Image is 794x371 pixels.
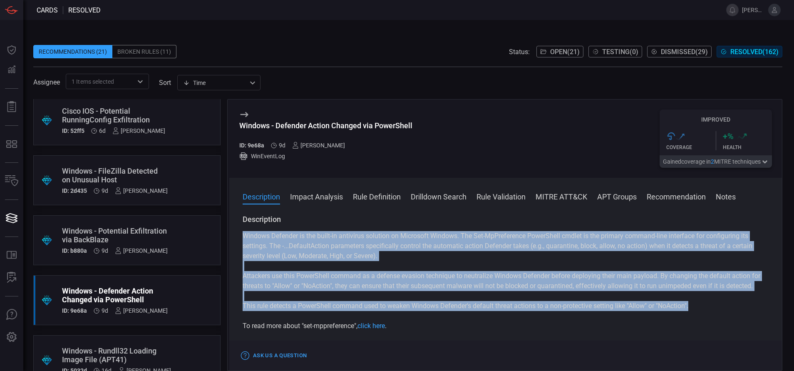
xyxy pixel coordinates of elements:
button: Open(21) [536,46,583,57]
span: Assignee [33,78,60,86]
div: WinEventLog [239,152,412,160]
button: Rule Catalog [2,245,22,265]
h5: ID: 52ff5 [62,127,84,134]
button: Gainedcoverage in2MITRE techniques [660,155,772,168]
button: Inventory [2,171,22,191]
button: Open [134,76,146,87]
div: Windows - FileZilla Detected on Unusual Host [62,167,168,184]
button: MITRE ATT&CK [536,191,587,201]
div: Health [723,144,772,150]
button: Rule Validation [476,191,526,201]
span: Status: [509,48,530,56]
span: [PERSON_NAME].[PERSON_NAME] [742,7,765,13]
span: Aug 24, 2025 8:50 AM [279,142,285,149]
div: Time [183,79,247,87]
h5: ID: b880a [62,247,87,254]
h5: Improved [660,116,772,123]
button: Cards [2,208,22,228]
button: Dismissed(29) [647,46,712,57]
div: Windows - Rundll32 Loading Image File (APT41) [62,346,171,364]
button: MITRE - Detection Posture [2,134,22,154]
div: Windows - Defender Action Changed via PowerShell [239,121,412,130]
div: Cisco IOS - Potential RunningConfig Exfiltration [62,107,165,124]
span: Aug 24, 2025 8:50 AM [102,187,108,194]
div: Windows - Defender Action Changed via PowerShell [62,286,168,304]
span: 1 Items selected [72,77,114,86]
button: Reports [2,97,22,117]
span: Resolved ( 162 ) [730,48,779,56]
button: Resolved(162) [717,46,782,57]
button: Preferences [2,327,22,347]
span: 2 [711,158,714,165]
h3: + % [723,131,734,141]
p: This rule detects a PowerShell command used to weaken Windows Defender's default threat actions t... [243,301,769,311]
h5: ID: 9e68a [239,142,264,149]
p: Windows Defender is the built-in antivirus solution on Microsoft Windows. The Set-MpPreference Po... [243,231,769,261]
button: APT Groups [597,191,637,201]
span: Testing ( 0 ) [602,48,638,56]
span: Aug 24, 2025 8:50 AM [102,307,108,314]
div: [PERSON_NAME] [292,142,345,149]
div: [PERSON_NAME] [112,127,165,134]
div: [PERSON_NAME] [115,187,168,194]
div: [PERSON_NAME] [115,247,168,254]
h3: Description [243,214,769,224]
span: resolved [68,6,101,14]
span: Dismissed ( 29 ) [661,48,708,56]
button: Ask Us A Question [2,305,22,325]
button: Testing(0) [588,46,642,57]
p: To read more about "set-mppreference", . [243,321,769,331]
div: Coverage [666,144,716,150]
button: ALERT ANALYSIS [2,268,22,288]
label: sort [159,79,171,87]
span: Cards [37,6,58,14]
button: Notes [716,191,736,201]
button: Recommendation [647,191,706,201]
button: Description [243,191,280,201]
div: Broken Rules (11) [112,45,176,58]
button: Impact Analysis [290,191,343,201]
button: Detections [2,60,22,80]
button: Drilldown Search [411,191,466,201]
a: click here [357,322,385,330]
div: Recommendations (21) [33,45,112,58]
span: Open ( 21 ) [550,48,580,56]
button: Ask Us a Question [239,349,309,362]
h5: ID: 9e68a [62,307,87,314]
button: Rule Definition [353,191,401,201]
span: Aug 24, 2025 8:50 AM [102,247,108,254]
p: Attackers use this PowerShell command as a defense evasion technique to neutralize Windows Defend... [243,271,769,291]
span: Aug 27, 2025 5:09 PM [99,127,106,134]
div: Windows - Potential Exfiltration via BackBlaze [62,227,168,244]
h5: ID: 2d435 [62,187,87,194]
div: [PERSON_NAME] [115,307,168,314]
button: Dashboard [2,40,22,60]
